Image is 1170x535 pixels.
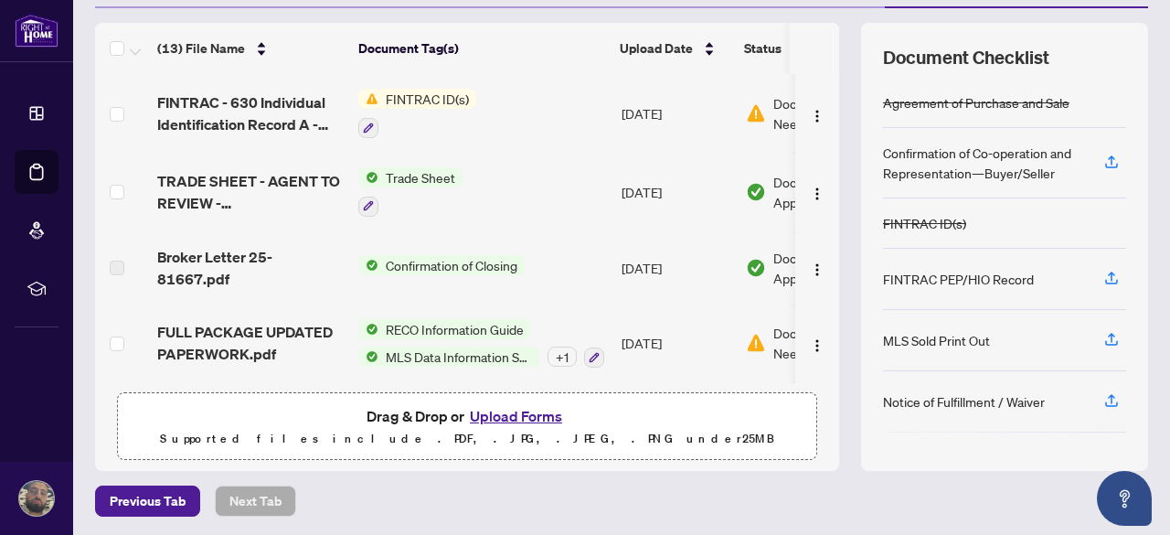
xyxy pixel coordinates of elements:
[19,481,54,516] img: Profile Icon
[883,269,1034,289] div: FINTRAC PEP/HIO Record
[157,246,344,290] span: Broker Letter 25-81667.pdf
[614,153,739,231] td: [DATE]
[367,404,568,428] span: Drag & Drop or
[378,89,476,109] span: FINTRAC ID(s)
[746,333,766,353] img: Document Status
[773,323,868,363] span: Document Needs Work
[157,321,344,365] span: FULL PACKAGE UPDATED PAPERWORK.pdf
[378,319,531,339] span: RECO Information Guide
[883,92,1069,112] div: Agreement of Purchase and Sale
[614,231,739,305] td: [DATE]
[803,253,832,283] button: Logo
[620,38,693,59] span: Upload Date
[883,330,990,350] div: MLS Sold Print Out
[746,258,766,278] img: Document Status
[803,328,832,358] button: Logo
[118,393,816,461] span: Drag & Drop orUpload FormsSupported files include .PDF, .JPG, .JPEG, .PNG under25MB
[803,177,832,207] button: Logo
[737,23,892,74] th: Status
[358,347,378,367] img: Status Icon
[95,486,200,517] button: Previous Tab
[157,170,344,214] span: TRADE SHEET - AGENT TO REVIEW - [PERSON_NAME].pdf
[378,167,463,187] span: Trade Sheet
[548,347,577,367] div: + 1
[614,74,739,153] td: [DATE]
[614,305,739,383] td: [DATE]
[358,89,378,109] img: Status Icon
[358,255,525,275] button: Status IconConfirmation of Closing
[614,382,739,461] td: [DATE]
[215,486,296,517] button: Next Tab
[883,213,966,233] div: FINTRAC ID(s)
[883,45,1049,70] span: Document Checklist
[883,143,1082,183] div: Confirmation of Co-operation and Representation—Buyer/Seller
[810,187,824,201] img: Logo
[358,319,378,339] img: Status Icon
[464,404,568,428] button: Upload Forms
[358,255,378,275] img: Status Icon
[773,248,887,288] span: Document Approved
[129,428,805,450] p: Supported files include .PDF, .JPG, .JPEG, .PNG under 25 MB
[1097,471,1152,526] button: Open asap
[810,338,824,353] img: Logo
[378,347,540,367] span: MLS Data Information Sheet
[358,89,476,138] button: Status IconFINTRAC ID(s)
[744,38,782,59] span: Status
[150,23,351,74] th: (13) File Name
[803,99,832,128] button: Logo
[358,167,378,187] img: Status Icon
[15,14,58,48] img: logo
[358,319,604,369] button: Status IconRECO Information GuideStatus IconMLS Data Information Sheet+1
[351,23,612,74] th: Document Tag(s)
[746,182,766,202] img: Document Status
[883,391,1045,412] div: Notice of Fulfillment / Waiver
[810,109,824,123] img: Logo
[358,167,463,217] button: Status IconTrade Sheet
[773,93,868,134] span: Document Needs Work
[157,38,245,59] span: (13) File Name
[157,91,344,135] span: FINTRAC - 630 Individual Identification Record A - PropTx-OREA_[DATE] 09_43_32.pdf
[746,103,766,123] img: Document Status
[810,262,824,277] img: Logo
[612,23,737,74] th: Upload Date
[378,255,525,275] span: Confirmation of Closing
[773,172,887,212] span: Document Approved
[110,487,186,516] span: Previous Tab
